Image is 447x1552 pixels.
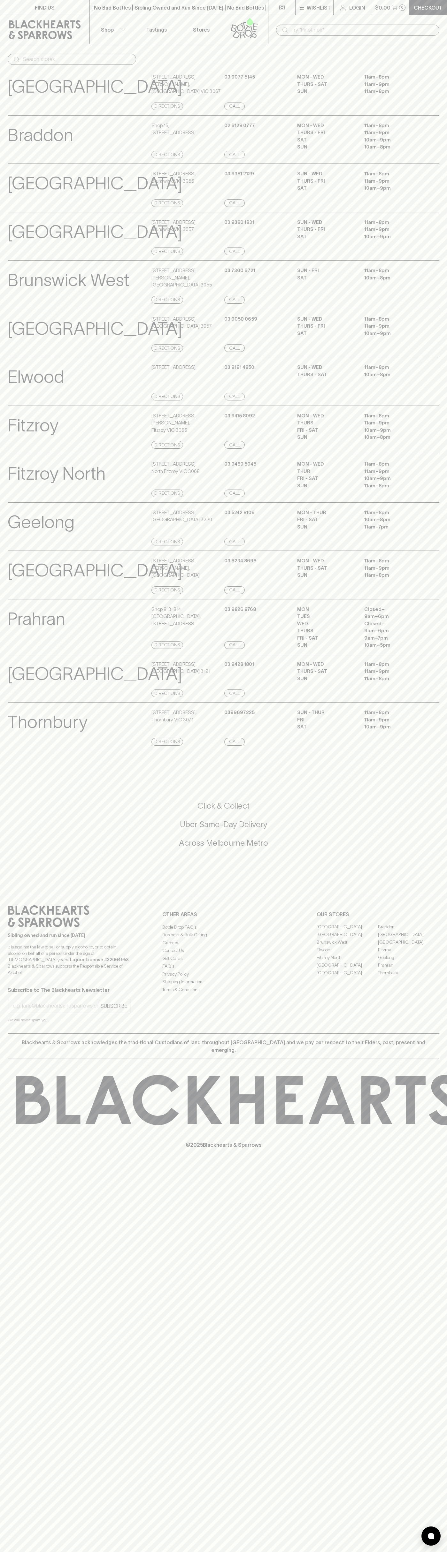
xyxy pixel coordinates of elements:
p: [STREET_ADDRESS] , Brunswick VIC 3057 [151,219,197,233]
p: [STREET_ADDRESS] , North Fitzroy VIC 3068 [151,460,200,475]
a: Call [224,441,245,449]
p: MON - WED [297,661,355,668]
p: SUN - WED [297,170,355,178]
p: THURS - FRI [297,323,355,330]
p: 11am – 8pm [364,88,422,95]
p: SUN [297,675,355,682]
p: Prahran [8,606,65,632]
p: Wishlist [307,4,331,11]
p: Closed – [364,620,422,628]
p: 11am – 8pm [364,412,422,420]
p: Elwood [8,364,64,390]
p: MON - WED [297,460,355,468]
p: [GEOGRAPHIC_DATA] [8,661,182,687]
p: WED [297,620,355,628]
p: 9am – 6pm [364,613,422,620]
p: 11am – 9pm [364,81,422,88]
p: THURS [297,627,355,635]
p: 11am – 8pm [364,675,422,682]
p: SUN [297,572,355,579]
p: 10am – 8pm [364,434,422,441]
a: Directions [151,344,183,352]
p: Sun - Thur [297,709,355,716]
p: THURS - FRI [297,226,355,233]
p: Shop 15 , [STREET_ADDRESS] [151,122,196,136]
a: Prahran [378,962,439,969]
p: Shop 813-814 [GEOGRAPHIC_DATA] , [STREET_ADDRESS] [151,606,223,628]
p: MON - THUR [297,509,355,516]
a: Braddon [378,923,439,931]
p: [STREET_ADDRESS] , Brunswick VIC 3056 [151,170,197,185]
p: [STREET_ADDRESS] , [GEOGRAPHIC_DATA] 3057 [151,316,212,330]
p: 02 6128 0777 [224,122,255,129]
p: SUN - WED [297,219,355,226]
p: 10am – 8pm [364,274,422,282]
p: Closed – [364,606,422,613]
p: SUN [297,88,355,95]
p: Brunswick West [8,267,129,293]
p: THURS - SAT [297,668,355,675]
a: [GEOGRAPHIC_DATA] [317,923,378,931]
p: Geelong [8,509,74,536]
p: THUR [297,468,355,475]
p: 03 9826 8768 [224,606,256,613]
a: Call [224,247,245,255]
p: 11am – 8pm [364,316,422,323]
a: Call [224,151,245,158]
p: SUBSCRIBE [101,1002,127,1010]
p: 11am – 8pm [364,267,422,274]
p: 11am – 9pm [364,323,422,330]
a: Call [224,490,245,497]
p: Tastings [146,26,167,34]
p: 03 9489 5945 [224,460,256,468]
h5: Uber Same-Day Delivery [8,819,439,830]
p: SAT [297,274,355,282]
a: Contact Us [162,947,285,955]
h5: Click & Collect [8,801,439,811]
p: 11am – 8pm [364,572,422,579]
a: Directions [151,247,183,255]
p: 0 [401,6,404,9]
p: SUN [297,642,355,649]
p: 10am – 8pm [364,371,422,378]
button: Shop [90,15,135,44]
p: Shop [101,26,114,34]
p: [GEOGRAPHIC_DATA] [8,316,182,342]
p: [STREET_ADDRESS][PERSON_NAME] , [GEOGRAPHIC_DATA] VIC 3067 [151,73,223,95]
p: 10am – 9pm [364,136,422,144]
p: 11am – 8pm [364,170,422,178]
p: [STREET_ADDRESS] , [151,364,197,371]
p: SUN - WED [297,316,355,323]
p: 03 9381 2129 [224,170,254,178]
p: TUES [297,613,355,620]
p: 11am – 8pm [364,709,422,716]
p: 9am – 6pm [364,627,422,635]
input: Try "Pinot noir" [291,25,434,35]
p: It is against the law to sell or supply alcohol to, or to obtain alcohol on behalf of a person un... [8,944,130,976]
p: SUN - WED [297,364,355,371]
a: Call [224,538,245,545]
input: Search stores [23,54,131,65]
a: Elwood [317,946,378,954]
p: 10am – 5pm [364,642,422,649]
a: Directions [151,103,183,110]
a: Directions [151,296,183,304]
p: 10am – 9pm [364,330,422,337]
p: [GEOGRAPHIC_DATA] [8,170,182,197]
a: Directions [151,199,183,207]
a: Call [224,738,245,746]
a: [GEOGRAPHIC_DATA] [378,931,439,939]
a: Call [224,199,245,207]
a: Directions [151,586,183,594]
p: THURS - FRI [297,129,355,136]
p: 11am – 8pm [364,460,422,468]
a: Call [224,296,245,304]
p: 11am – 8pm [364,122,422,129]
p: [STREET_ADDRESS][PERSON_NAME] , [GEOGRAPHIC_DATA] [151,557,223,579]
p: [STREET_ADDRESS] , Thornbury VIC 3071 [151,709,197,723]
p: THURS - FRI [297,178,355,185]
a: Terms & Conditions [162,986,285,993]
p: Fri [297,716,355,724]
p: 10am – 9pm [364,723,422,731]
a: Call [224,393,245,400]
